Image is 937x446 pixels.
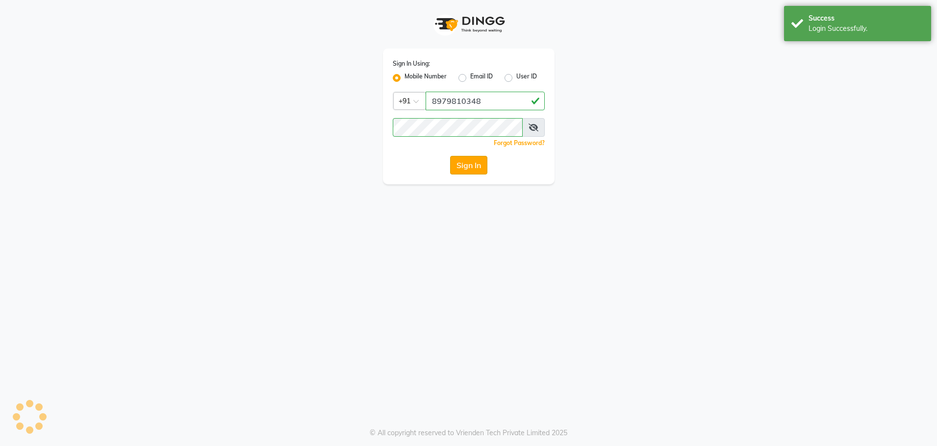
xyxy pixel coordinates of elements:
a: Forgot Password? [494,139,545,147]
div: Login Successfully. [809,24,924,34]
label: User ID [516,72,537,84]
div: Success [809,13,924,24]
label: Mobile Number [405,72,447,84]
img: logo1.svg [430,10,508,39]
button: Sign In [450,156,487,174]
label: Email ID [470,72,493,84]
input: Username [393,118,523,137]
input: Username [426,92,545,110]
label: Sign In Using: [393,59,430,68]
